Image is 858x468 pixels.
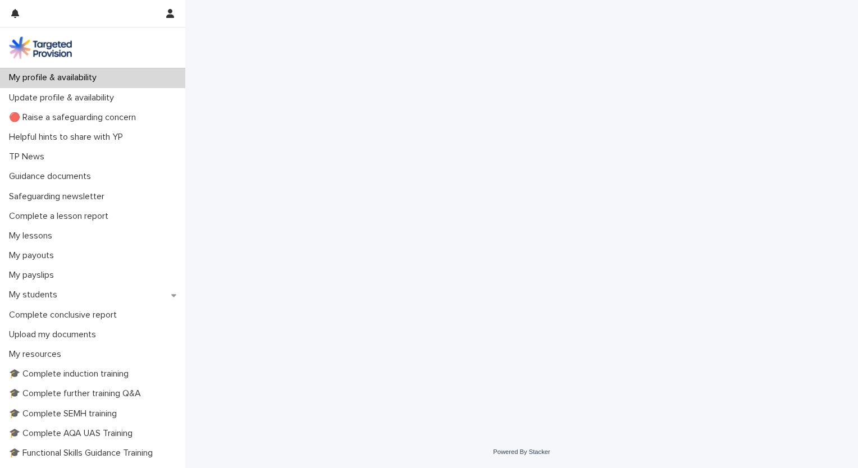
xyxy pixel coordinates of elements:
p: My payouts [4,250,63,261]
p: My profile & availability [4,72,106,83]
p: 🎓 Complete AQA UAS Training [4,428,142,439]
p: TP News [4,152,53,162]
p: Guidance documents [4,171,100,182]
p: My lessons [4,231,61,241]
p: My students [4,290,66,300]
p: Update profile & availability [4,93,123,103]
p: My payslips [4,270,63,281]
a: Powered By Stacker [493,448,550,455]
p: 🎓 Complete induction training [4,369,138,379]
p: 🔴 Raise a safeguarding concern [4,112,145,123]
p: Upload my documents [4,329,105,340]
p: My resources [4,349,70,360]
p: 🎓 Complete further training Q&A [4,388,150,399]
img: M5nRWzHhSzIhMunXDL62 [9,36,72,59]
p: 🎓 Complete SEMH training [4,409,126,419]
p: Safeguarding newsletter [4,191,113,202]
p: 🎓 Functional Skills Guidance Training [4,448,162,458]
p: Complete a lesson report [4,211,117,222]
p: Helpful hints to share with YP [4,132,132,143]
p: Complete conclusive report [4,310,126,320]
